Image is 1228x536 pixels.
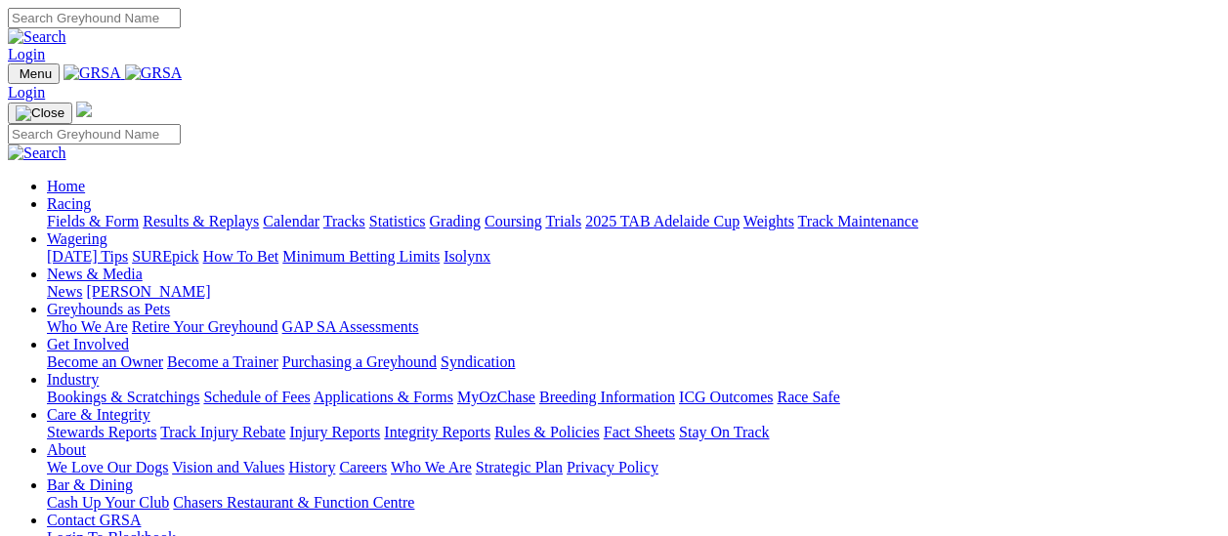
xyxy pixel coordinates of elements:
[47,389,1220,406] div: Industry
[494,424,600,440] a: Rules & Policies
[203,389,310,405] a: Schedule of Fees
[798,213,918,229] a: Track Maintenance
[8,144,66,162] img: Search
[47,353,1220,371] div: Get Involved
[47,301,170,317] a: Greyhounds as Pets
[86,283,210,300] a: [PERSON_NAME]
[47,459,168,475] a: We Love Our Dogs
[282,248,440,265] a: Minimum Betting Limits
[47,213,139,229] a: Fields & Form
[47,406,150,423] a: Care & Integrity
[8,84,45,101] a: Login
[604,424,675,440] a: Fact Sheets
[585,213,740,229] a: 2025 TAB Adelaide Cup
[76,102,92,117] img: logo-grsa-white.png
[485,213,542,229] a: Coursing
[457,389,535,405] a: MyOzChase
[444,248,490,265] a: Isolynx
[203,248,279,265] a: How To Bet
[172,459,284,475] a: Vision and Values
[441,353,515,370] a: Syndication
[173,494,414,511] a: Chasers Restaurant & Function Centre
[167,353,278,370] a: Become a Trainer
[64,64,121,82] img: GRSA
[47,389,199,405] a: Bookings & Scratchings
[47,318,128,335] a: Who We Are
[314,389,453,405] a: Applications & Forms
[8,63,60,84] button: Toggle navigation
[476,459,563,475] a: Strategic Plan
[47,248,128,265] a: [DATE] Tips
[539,389,675,405] a: Breeding Information
[369,213,426,229] a: Statistics
[125,64,183,82] img: GRSA
[263,213,319,229] a: Calendar
[8,124,181,144] input: Search
[8,46,45,62] a: Login
[160,424,285,440] a: Track Injury Rebate
[8,8,181,28] input: Search
[47,424,1220,441] div: Care & Integrity
[282,318,419,335] a: GAP SA Assessments
[384,424,490,440] a: Integrity Reports
[47,424,156,440] a: Stewards Reports
[47,494,1220,512] div: Bar & Dining
[679,389,773,405] a: ICG Outcomes
[47,353,163,370] a: Become an Owner
[47,213,1220,230] div: Racing
[679,424,769,440] a: Stay On Track
[16,105,64,121] img: Close
[282,353,437,370] a: Purchasing a Greyhound
[567,459,658,475] a: Privacy Policy
[323,213,365,229] a: Tracks
[288,459,335,475] a: History
[47,230,107,247] a: Wagering
[545,213,581,229] a: Trials
[47,318,1220,336] div: Greyhounds as Pets
[743,213,794,229] a: Weights
[47,371,99,388] a: Industry
[8,103,72,124] button: Toggle navigation
[47,178,85,194] a: Home
[339,459,387,475] a: Careers
[143,213,259,229] a: Results & Replays
[47,266,143,282] a: News & Media
[8,28,66,46] img: Search
[47,476,133,493] a: Bar & Dining
[430,213,481,229] a: Grading
[20,66,52,81] span: Menu
[47,494,169,511] a: Cash Up Your Club
[47,248,1220,266] div: Wagering
[47,283,82,300] a: News
[391,459,472,475] a: Who We Are
[47,195,91,212] a: Racing
[47,283,1220,301] div: News & Media
[47,512,141,528] a: Contact GRSA
[132,248,198,265] a: SUREpick
[47,336,129,352] a: Get Involved
[47,441,86,458] a: About
[777,389,839,405] a: Race Safe
[47,459,1220,476] div: About
[289,424,380,440] a: Injury Reports
[132,318,278,335] a: Retire Your Greyhound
